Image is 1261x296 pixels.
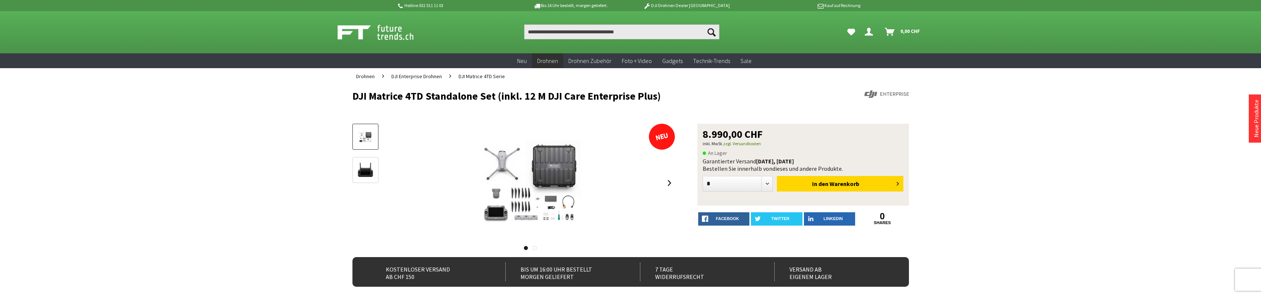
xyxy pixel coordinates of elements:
a: Drohnen [532,53,563,69]
span: 0,00 CHF [900,25,920,37]
button: In den Warenkorb [777,176,903,192]
a: Sale [735,53,757,69]
a: Dein Konto [862,24,879,39]
a: DJI Enterprise Drohnen [388,68,446,84]
a: shares [857,220,908,225]
span: Drohnen [356,73,375,80]
p: Hotline 032 511 11 03 [397,1,513,10]
span: Technik-Trends [693,57,730,64]
span: Gadgets [662,57,683,64]
a: DJI Matrice 4TD Serie [455,68,509,84]
a: 0 [857,212,908,220]
div: Versand ab eigenem Lager [774,263,893,281]
a: facebook [698,212,750,226]
span: In den [812,180,828,187]
p: Kauf auf Rechnung [745,1,860,10]
p: DJI Drohnen Dealer [GEOGRAPHIC_DATA] [628,1,744,10]
a: Gadgets [657,53,688,69]
span: facebook [716,216,739,221]
span: LinkedIn [824,216,843,221]
h1: DJI Matrice 4TD Standalone Set (inkl. 12 M DJI Care Enterprise Plus) [352,90,798,102]
a: Warenkorb [882,24,924,39]
a: LinkedIn [804,212,856,226]
span: Drohnen [537,57,558,64]
a: Drohnen [352,68,378,84]
a: Drohnen Zubehör [563,53,617,69]
span: DJI Enterprise Drohnen [391,73,442,80]
b: [DATE], [DATE] [756,157,794,165]
div: Bis um 16:00 Uhr bestellt Morgen geliefert [505,263,624,281]
img: DJI Enterprise [864,90,909,98]
div: Kostenloser Versand ab CHF 150 [371,263,489,281]
a: Neue Produkte [1252,100,1260,137]
span: Drohnen Zubehör [568,57,611,64]
a: Meine Favoriten [844,24,859,39]
span: Neu [517,57,527,64]
div: Garantierter Versand Bestellen Sie innerhalb von dieses und andere Produkte. [703,157,904,172]
a: Technik-Trends [688,53,735,69]
input: Produkt, Marke, Kategorie, EAN, Artikelnummer… [524,24,719,39]
div: 7 Tage Widerrufsrecht [640,263,758,281]
p: inkl. MwSt. [703,139,904,148]
a: Neu [512,53,532,69]
span: Warenkorb [830,180,859,187]
a: zzgl. Versandkosten [723,141,761,146]
p: Bis 16 Uhr bestellt, morgen geliefert. [513,1,628,10]
span: twitter [771,216,789,221]
a: twitter [751,212,802,226]
button: Suchen [704,24,719,39]
span: DJI Matrice 4TD Serie [459,73,505,80]
span: Sale [740,57,752,64]
img: Vorschau: DJI Matrice 4TD Standalone Set (inkl. 12 M DJI Care Enterprise Plus) [355,129,376,145]
span: 8.990,00 CHF [703,129,763,139]
span: Foto + Video [622,57,652,64]
img: Shop Futuretrends - zur Startseite wechseln [338,23,430,41]
a: Foto + Video [617,53,657,69]
img: DJI Matrice 4TD Standalone Set (inkl. 12 M DJI Care Enterprise Plus) [448,124,613,242]
span: An Lager [703,149,727,157]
